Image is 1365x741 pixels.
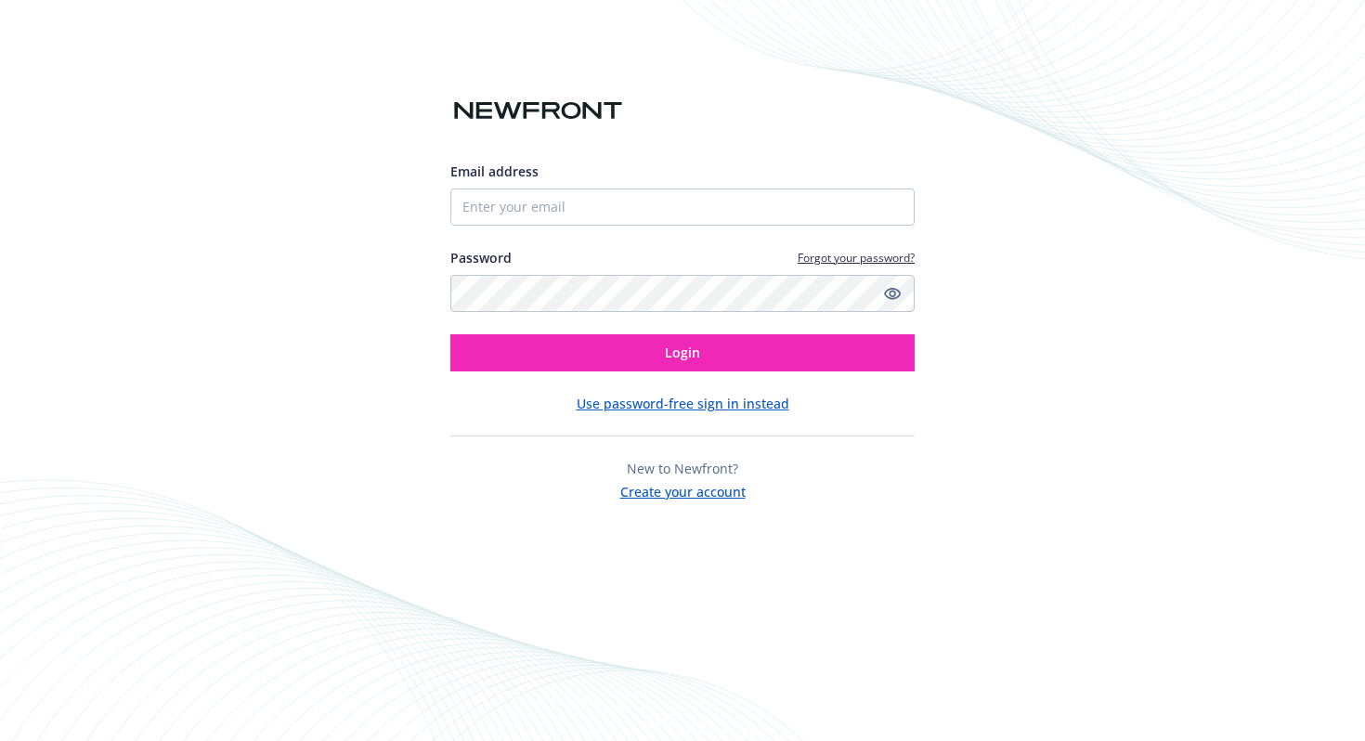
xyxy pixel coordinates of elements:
[450,95,626,127] img: Newfront logo
[577,394,789,413] button: Use password-free sign in instead
[627,460,738,477] span: New to Newfront?
[881,282,903,305] a: Show password
[620,478,746,501] button: Create your account
[450,275,915,312] input: Enter your password
[450,188,915,226] input: Enter your email
[450,162,539,180] span: Email address
[665,344,700,361] span: Login
[450,334,915,371] button: Login
[798,250,915,266] a: Forgot your password?
[450,248,512,267] label: Password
